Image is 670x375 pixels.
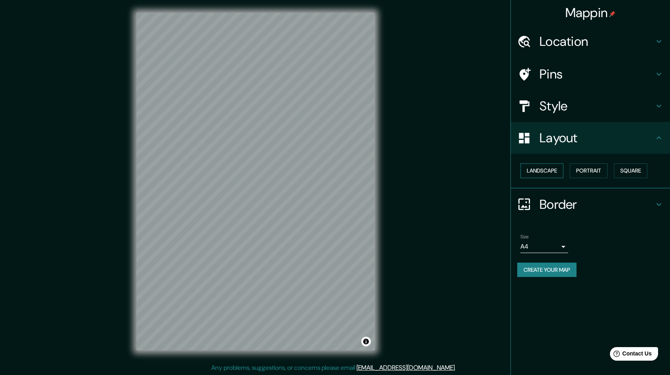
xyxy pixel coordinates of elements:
[511,90,670,122] div: Style
[361,337,371,346] button: Toggle attribution
[517,263,577,277] button: Create your map
[540,130,654,146] h4: Layout
[570,163,608,178] button: Portrait
[136,13,375,350] canvas: Map
[457,363,459,373] div: .
[540,196,654,212] h4: Border
[609,11,615,17] img: pin-icon.png
[456,363,457,373] div: .
[520,163,563,178] button: Landscape
[540,66,654,82] h4: Pins
[511,122,670,154] div: Layout
[511,58,670,90] div: Pins
[356,363,455,372] a: [EMAIL_ADDRESS][DOMAIN_NAME]
[520,240,568,253] div: A4
[599,344,661,366] iframe: Help widget launcher
[540,98,654,114] h4: Style
[511,188,670,220] div: Border
[520,233,529,240] label: Size
[540,33,654,49] h4: Location
[614,163,647,178] button: Square
[565,5,616,21] h4: Mappin
[511,26,670,57] div: Location
[211,363,456,373] p: Any problems, suggestions, or concerns please email .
